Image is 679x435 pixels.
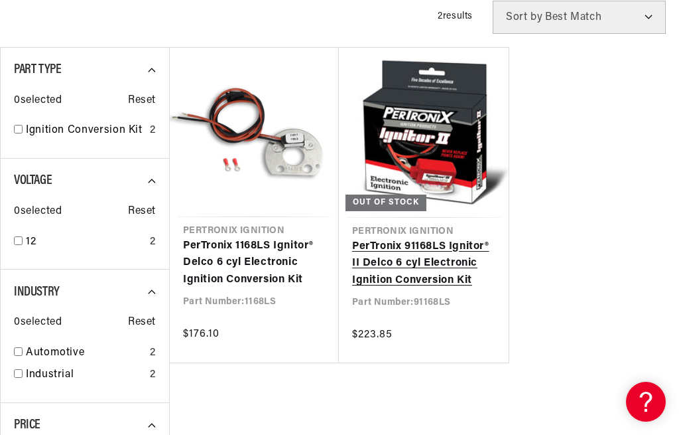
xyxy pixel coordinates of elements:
[14,174,52,187] span: Voltage
[26,367,145,384] a: Industrial
[26,122,145,139] a: Ignition Conversion Kit
[128,92,156,110] span: Reset
[183,238,326,289] a: PerTronix 1168LS Ignitor® Delco 6 cyl Electronic Ignition Conversion Kit
[128,314,156,331] span: Reset
[150,234,156,251] div: 2
[128,203,156,220] span: Reset
[14,286,60,299] span: Industry
[150,345,156,362] div: 2
[14,203,62,220] span: 0 selected
[14,92,62,110] span: 0 selected
[493,1,666,34] select: Sort by
[14,418,40,432] span: Price
[26,234,145,251] a: 12
[14,314,62,331] span: 0 selected
[150,367,156,384] div: 2
[26,345,145,362] a: Automotive
[150,122,156,139] div: 2
[438,11,473,21] span: 2 results
[352,238,495,290] a: PerTronix 91168LS Ignitor® II Delco 6 cyl Electronic Ignition Conversion Kit
[14,63,61,76] span: Part Type
[506,12,542,23] span: Sort by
